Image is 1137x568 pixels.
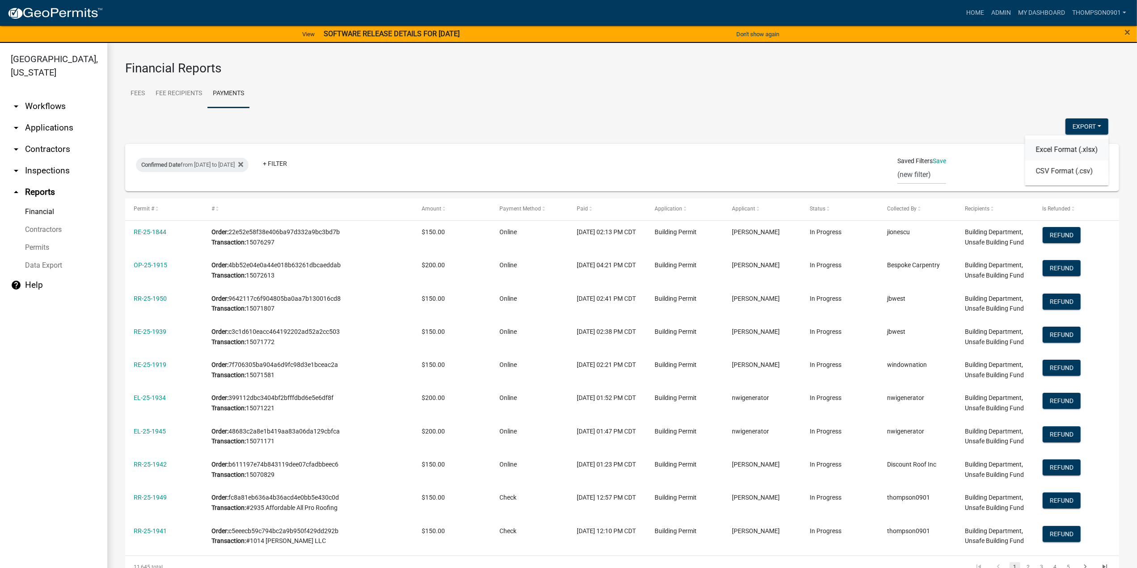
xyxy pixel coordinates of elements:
span: $150.00 [422,295,445,302]
span: Julia Ionescu [732,228,780,236]
button: Refund [1043,227,1081,243]
i: arrow_drop_down [11,165,21,176]
div: [DATE] 04:21 PM CDT [577,260,638,270]
button: Refund [1043,459,1081,475]
b: Order: [211,228,228,236]
div: c3c1d610eacc464192202ad52a2cc503 15071772 [211,327,405,347]
datatable-header-cell: Payment Method [491,198,569,220]
span: In Progress [810,261,841,269]
span: Jeff Wesolowski [732,328,780,335]
button: CSV Format (.csv) [1025,160,1109,182]
h3: Financial Reports [125,61,1119,76]
b: Order: [211,361,228,368]
span: Recipients [965,206,989,212]
i: arrow_drop_down [11,101,21,112]
span: Building Department, Unsafe Building Fund [965,461,1024,478]
span: Building Permit [655,428,697,435]
button: Refund [1043,360,1081,376]
div: 48683c2a8e1b419aa83a06da129cbfca 15071171 [211,426,405,447]
div: [DATE] 02:41 PM CDT [577,294,638,304]
button: Refund [1043,526,1081,542]
button: Refund [1043,426,1081,442]
span: Online [499,228,517,236]
button: Refund [1043,393,1081,409]
b: Order: [211,261,228,269]
span: Permit # [134,206,154,212]
a: RR-25-1941 [134,527,167,534]
span: jbwest [888,295,906,302]
span: Jeff Wesolowski [732,295,780,302]
i: arrow_drop_down [11,122,21,133]
span: Building Permit [655,261,697,269]
span: Building Permit [655,328,697,335]
button: Close [1124,27,1130,38]
a: Fee Recipients [150,80,207,108]
span: Scott Doughman [732,361,780,368]
span: nwigenerator [888,394,925,401]
div: 4bb52e04e0a44e018b63261dbcaeddab 15072613 [211,260,405,281]
span: Building Permit [655,527,697,534]
i: help [11,280,21,290]
span: nwigenerator [888,428,925,435]
wm-modal-confirm: Refund Payment [1043,398,1081,405]
span: In Progress [810,428,841,435]
wm-modal-confirm: Refund Payment [1043,531,1081,538]
b: Transaction: [211,239,246,246]
span: David Batthauer [732,261,780,269]
span: Status [810,206,825,212]
span: Building Department, Unsafe Building Fund [965,328,1024,345]
span: In Progress [810,328,841,335]
strong: SOFTWARE RELEASE DETAILS FOR [DATE] [324,29,460,38]
span: Building Department, Unsafe Building Fund [965,527,1024,545]
span: Confirmed Date [141,161,181,168]
span: Online [499,394,517,401]
span: thompson0901 [888,527,930,534]
span: Check [499,527,516,534]
div: from [DATE] to [DATE] [136,158,249,172]
span: Applicant [732,206,756,212]
div: b611197e74b843119dee07cfadbbeec6 15070829 [211,459,405,480]
span: # [211,206,215,212]
span: Application [655,206,682,212]
span: × [1124,26,1130,38]
datatable-header-cell: Status [801,198,879,220]
div: 7f706305ba904a6d9fc98d3e1bceac2a 15071581 [211,360,405,380]
a: RR-25-1950 [134,295,167,302]
div: [DATE] 02:38 PM CDT [577,327,638,337]
wm-modal-confirm: Refund Payment [1043,232,1081,239]
span: $150.00 [422,461,445,468]
a: Home [963,4,988,21]
span: $150.00 [422,527,445,534]
span: $200.00 [422,394,445,401]
span: In Progress [810,295,841,302]
wm-modal-confirm: Refund Payment [1043,299,1081,306]
span: $150.00 [422,328,445,335]
span: Building Permit [655,494,697,501]
span: Discount Roof Inc [888,461,937,468]
span: Building Permit [655,461,697,468]
button: Refund [1043,492,1081,509]
div: [DATE] 12:57 PM CDT [577,492,638,503]
span: In Progress [810,394,841,401]
b: Order: [211,461,228,468]
b: Transaction: [211,272,246,279]
span: jionescu [888,228,910,236]
div: [DATE] 01:23 PM CDT [577,459,638,470]
span: Online [499,328,517,335]
span: $200.00 [422,428,445,435]
span: Building Department, Unsafe Building Fund [965,494,1024,511]
b: Transaction: [211,471,246,478]
b: Order: [211,328,228,335]
datatable-header-cell: Collected By [879,198,956,220]
button: Refund [1043,294,1081,310]
b: Transaction: [211,338,246,345]
span: Payment Method [499,206,541,212]
span: In Progress [810,461,841,468]
datatable-header-cell: Paid [568,198,646,220]
a: + Filter [256,156,294,172]
a: EL-25-1934 [134,394,166,401]
b: Transaction: [211,504,246,511]
span: In Progress [810,361,841,368]
wm-modal-confirm: Refund Payment [1043,265,1081,272]
span: Saved Filters [897,156,933,166]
